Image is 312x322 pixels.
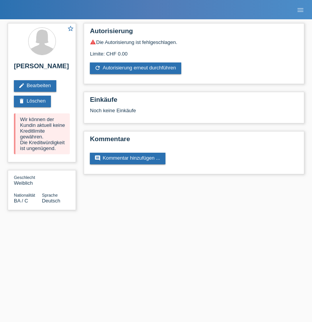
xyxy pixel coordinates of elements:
a: star_border [67,25,74,33]
span: Deutsch [42,198,61,204]
span: Bosnien und Herzegowina / C / 17.05.1990 [14,198,28,204]
h2: Autorisierung [90,27,298,39]
i: refresh [94,65,101,71]
div: Weiblich [14,174,42,186]
h2: Kommentare [90,135,298,147]
span: Sprache [42,193,58,197]
div: Wir können der Kundin aktuell keine Kreditlimite gewähren. Die Kreditwürdigkeit ist ungenügend. [14,113,70,154]
a: commentKommentar hinzufügen ... [90,153,165,164]
div: Noch keine Einkäufe [90,108,298,119]
a: deleteLöschen [14,96,51,107]
h2: [PERSON_NAME] [14,62,70,74]
i: warning [90,39,96,45]
h2: Einkäufe [90,96,298,108]
i: delete [19,98,25,104]
i: star_border [67,25,74,32]
a: menu [293,7,308,12]
a: editBearbeiten [14,80,56,92]
i: edit [19,83,25,89]
div: Limite: CHF 0.00 [90,45,298,57]
i: comment [94,155,101,161]
div: Die Autorisierung ist fehlgeschlagen. [90,39,298,45]
span: Nationalität [14,193,35,197]
i: menu [297,6,304,14]
span: Geschlecht [14,175,35,180]
a: refreshAutorisierung erneut durchführen [90,62,181,74]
